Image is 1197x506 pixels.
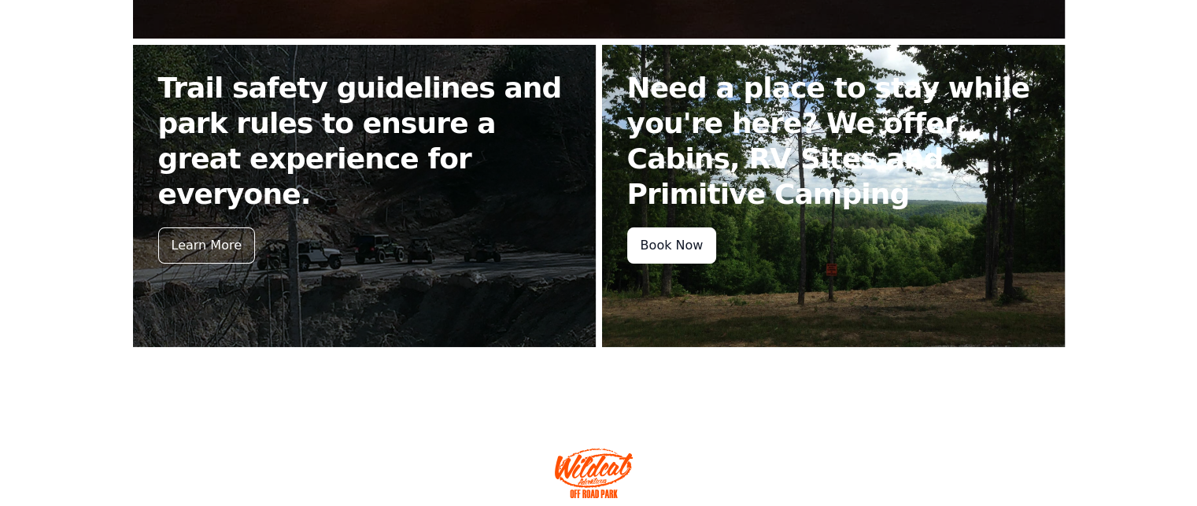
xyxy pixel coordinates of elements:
[555,448,634,498] img: Wildcat Offroad park
[627,227,717,264] div: Book Now
[158,70,571,212] h2: Trail safety guidelines and park rules to ensure a great experience for everyone.
[627,70,1040,212] h2: Need a place to stay while you're here? We offer Cabins, RV Sites and Primitive Camping
[602,45,1065,347] a: Need a place to stay while you're here? We offer Cabins, RV Sites and Primitive Camping Book Now
[158,227,255,264] div: Learn More
[133,45,596,347] a: Trail safety guidelines and park rules to ensure a great experience for everyone. Learn More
